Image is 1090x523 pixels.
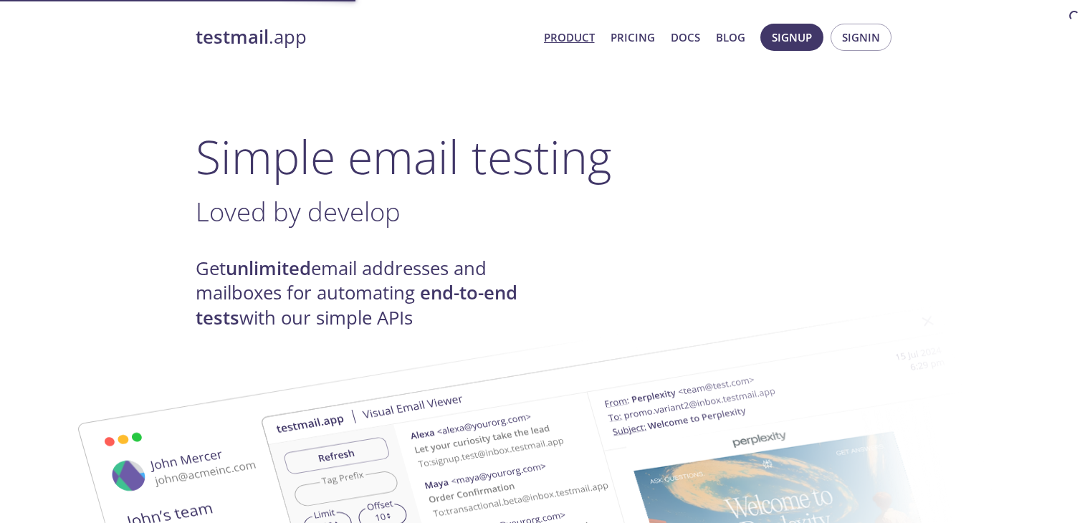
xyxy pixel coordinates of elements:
[196,193,401,229] span: Loved by develop
[544,28,595,47] a: Product
[772,28,812,47] span: Signup
[196,25,532,49] a: testmail.app
[716,28,745,47] a: Blog
[671,28,700,47] a: Docs
[196,256,545,330] h4: Get email addresses and mailboxes for automating with our simple APIs
[196,24,269,49] strong: testmail
[196,129,895,184] h1: Simple email testing
[831,24,891,51] button: Signin
[226,256,311,281] strong: unlimited
[611,28,655,47] a: Pricing
[842,28,880,47] span: Signin
[760,24,823,51] button: Signup
[196,280,517,330] strong: end-to-end tests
